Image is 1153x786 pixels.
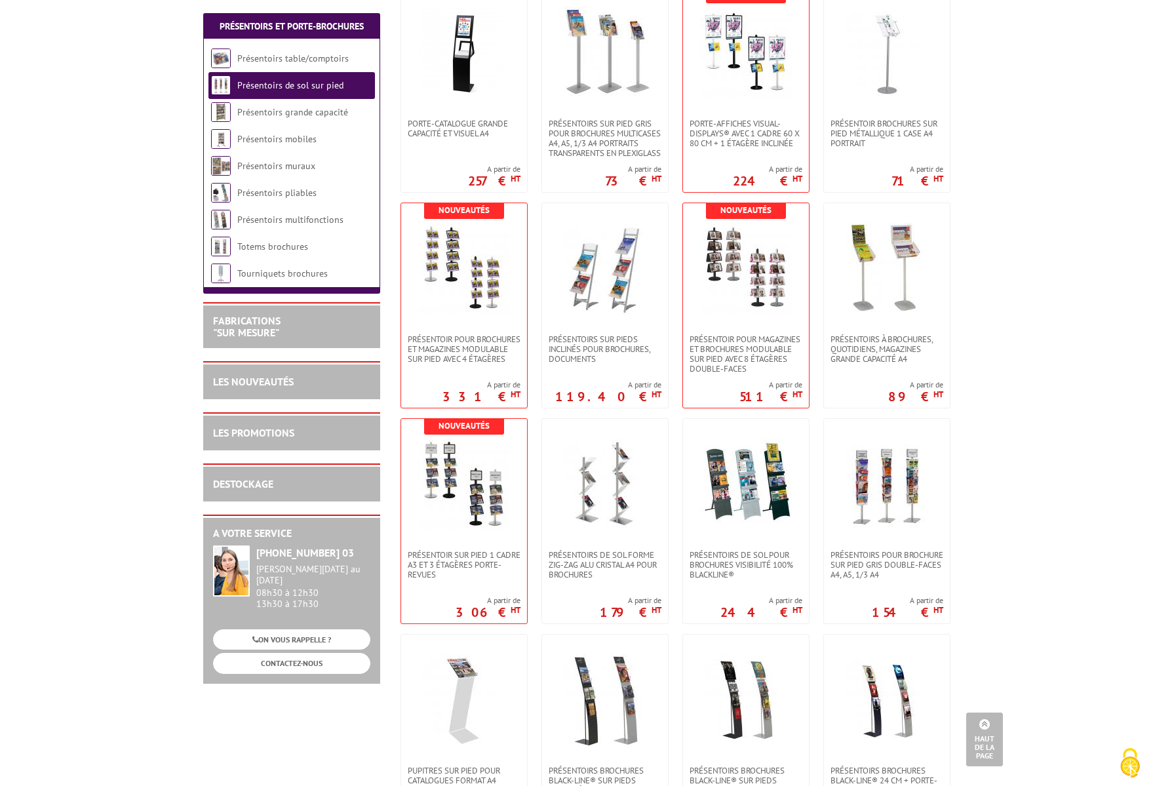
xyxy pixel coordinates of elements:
[256,546,354,559] strong: [PHONE_NUMBER] 03
[408,550,520,580] span: Présentoir sur pied 1 cadre A3 et 3 étagères porte-revues
[720,608,802,616] p: 244 €
[733,164,802,174] span: A partir de
[841,439,933,530] img: Présentoirs pour brochure sur pied GRIS double-faces A4, A5, 1/3 A4
[690,550,802,580] span: Présentoirs de sol pour brochures visibilité 100% Blackline®
[831,119,943,148] span: Présentoir brochures sur pied métallique 1 case A4 Portrait
[733,177,802,185] p: 224 €
[792,604,802,616] sup: HT
[237,133,317,145] a: Présentoirs mobiles
[542,334,668,364] a: Présentoirs sur pieds inclinés pour brochures, documents
[418,439,510,530] img: Présentoir sur pied 1 cadre A3 et 3 étagères porte-revues
[600,608,661,616] p: 179 €
[408,119,520,138] span: Porte-Catalogue grande capacité et Visuel A4
[872,595,943,606] span: A partir de
[237,160,315,172] a: Présentoirs muraux
[213,528,370,540] h2: A votre service
[511,389,520,400] sup: HT
[841,7,933,99] img: Présentoir brochures sur pied métallique 1 case A4 Portrait
[211,237,231,256] img: Totems brochures
[211,129,231,149] img: Présentoirs mobiles
[933,173,943,184] sup: HT
[683,119,809,148] a: PORTE-AFFICHES VISUAL-DISPLAYS® AVEC 1 CADRE 60 X 80 CM + 1 ÉTAGÈRE INCLINÉE
[1114,747,1146,779] img: Cookies (fenêtre modale)
[213,314,281,339] a: FABRICATIONS"Sur Mesure"
[700,439,792,530] img: Présentoirs de sol pour brochures visibilité 100% Blackline®
[442,393,520,401] p: 331 €
[439,205,490,216] b: Nouveautés
[683,550,809,580] a: Présentoirs de sol pour brochures visibilité 100% Blackline®
[237,241,308,252] a: Totems brochures
[442,380,520,390] span: A partir de
[456,608,520,616] p: 306 €
[792,173,802,184] sup: HT
[237,267,328,279] a: Tourniquets brochures
[824,550,950,580] a: Présentoirs pour brochure sur pied GRIS double-faces A4, A5, 1/3 A4
[933,604,943,616] sup: HT
[418,7,510,99] img: Porte-Catalogue grande capacité et Visuel A4
[511,173,520,184] sup: HT
[211,156,231,176] img: Présentoirs muraux
[213,653,370,673] a: CONTACTEZ-NOUS
[401,550,527,580] a: Présentoir sur pied 1 cadre A3 et 3 étagères porte-revues
[605,164,661,174] span: A partir de
[237,52,349,64] a: Présentoirs table/comptoirs
[549,550,661,580] span: Présentoirs de sol forme ZIG-ZAG Alu Cristal A4 pour brochures
[690,119,802,148] span: PORTE-AFFICHES VISUAL-DISPLAYS® AVEC 1 CADRE 60 X 80 CM + 1 ÉTAGÈRE INCLINÉE
[841,654,933,746] img: Présentoirs brochures Black-Line® 24 cm + porte-affiche H 42 x L 30 cm Noirs ou Gris
[542,119,668,158] a: Présentoirs sur pied GRIS pour brochures multicases A4, A5, 1/3 A4 Portraits transparents en plex...
[418,654,510,746] img: Pupitres sur pied pour catalogues format A4
[720,205,772,216] b: Nouveautés
[549,334,661,364] span: Présentoirs sur pieds inclinés pour brochures, documents
[872,608,943,616] p: 154 €
[888,380,943,390] span: A partir de
[792,389,802,400] sup: HT
[213,629,370,650] a: ON VOUS RAPPELLE ?
[439,420,490,431] b: Nouveautés
[237,187,317,199] a: Présentoirs pliables
[831,550,943,580] span: Présentoirs pour brochure sur pied GRIS double-faces A4, A5, 1/3 A4
[824,119,950,148] a: Présentoir brochures sur pied métallique 1 case A4 Portrait
[559,223,651,315] img: Présentoirs sur pieds inclinés pour brochures, documents
[418,223,510,315] img: présentoir pour brochures et magazines modulable sur pied avec 4 étagères
[401,334,527,364] a: présentoir pour brochures et magazines modulable sur pied avec 4 étagères
[213,545,250,597] img: widget-service.jpg
[891,164,943,174] span: A partir de
[559,654,651,746] img: Présentoirs brochures Black-Line® sur pieds perforés modulables + fronton Noirs ou Gris
[408,766,520,785] span: Pupitres sur pied pour catalogues format A4
[237,106,348,118] a: Présentoirs grande capacité
[933,389,943,400] sup: HT
[401,766,527,785] a: Pupitres sur pied pour catalogues format A4
[605,177,661,185] p: 73 €
[213,426,294,439] a: LES PROMOTIONS
[468,164,520,174] span: A partir de
[683,334,809,374] a: présentoir pour magazines et brochures modulable sur pied avec 8 étagères double-faces
[211,183,231,203] img: Présentoirs pliables
[700,223,792,315] img: présentoir pour magazines et brochures modulable sur pied avec 8 étagères double-faces
[256,564,370,586] div: [PERSON_NAME][DATE] au [DATE]
[652,173,661,184] sup: HT
[700,654,792,746] img: Présentoirs brochures Black-Line® sur pieds modulables + porte-affiche H 35 x L 23 cm Noirs ou Gris
[739,393,802,401] p: 511 €
[824,334,950,364] a: Présentoirs à brochures, quotidiens, magazines grande capacité A4
[559,7,651,99] img: Présentoirs sur pied GRIS pour brochures multicases A4, A5, 1/3 A4 Portraits transparents en plex...
[211,210,231,229] img: Présentoirs multifonctions
[211,49,231,68] img: Présentoirs table/comptoirs
[555,393,661,401] p: 119.40 €
[511,604,520,616] sup: HT
[401,119,527,138] a: Porte-Catalogue grande capacité et Visuel A4
[652,604,661,616] sup: HT
[237,214,343,226] a: Présentoirs multifonctions
[891,177,943,185] p: 71 €
[213,477,273,490] a: DESTOCKAGE
[542,550,668,580] a: Présentoirs de sol forme ZIG-ZAG Alu Cristal A4 pour brochures
[211,264,231,283] img: Tourniquets brochures
[213,375,294,388] a: LES NOUVEAUTÉS
[408,334,520,364] span: présentoir pour brochures et magazines modulable sur pied avec 4 étagères
[700,7,792,99] img: PORTE-AFFICHES VISUAL-DISPLAYS® AVEC 1 CADRE 60 X 80 CM + 1 ÉTAGÈRE INCLINÉE
[690,334,802,374] span: présentoir pour magazines et brochures modulable sur pied avec 8 étagères double-faces
[652,389,661,400] sup: HT
[555,380,661,390] span: A partir de
[888,393,943,401] p: 89 €
[831,334,943,364] span: Présentoirs à brochures, quotidiens, magazines grande capacité A4
[211,102,231,122] img: Présentoirs grande capacité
